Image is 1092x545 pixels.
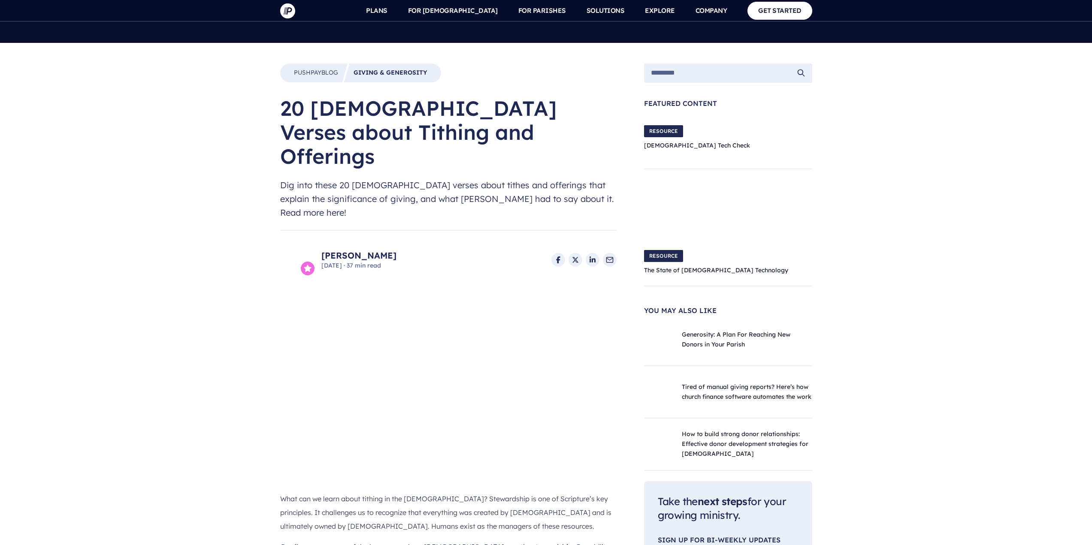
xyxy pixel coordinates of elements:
a: The State of [DEMOGRAPHIC_DATA] Technology [644,266,788,274]
img: Church Tech Check Blog Hero Image [771,117,812,158]
p: What can we learn about tithing in the [DEMOGRAPHIC_DATA]? Stewardship is one of Scripture’s key ... [280,492,617,533]
a: GET STARTED [747,2,812,19]
img: David Royall [280,244,311,275]
span: next steps [698,495,747,508]
span: Pushpay [294,69,321,76]
h1: 20 [DEMOGRAPHIC_DATA] Verses about Tithing and Offerings [280,96,617,168]
span: RESOURCE [644,250,683,262]
a: Share on X [569,253,582,267]
a: Generosity: A Plan For Reaching New Donors in Your Parish [682,331,790,348]
p: SIGN UP FOR Bi-Weekly Updates [658,536,799,543]
a: Share via Email [603,253,617,267]
span: Take the for your growing ministry. [658,495,786,522]
a: [PERSON_NAME] [321,250,396,262]
a: [DEMOGRAPHIC_DATA] Tech Check [644,142,750,149]
span: Featured Content [644,100,812,107]
span: · [344,262,345,269]
a: Share on LinkedIn [586,253,599,267]
a: Giving & Generosity [354,69,427,77]
a: Share on Facebook [551,253,565,267]
a: Tired of manual giving reports? Here’s how church finance software automates the work [682,383,811,400]
span: You May Also Like [644,307,812,314]
a: PushpayBlog [294,69,338,77]
span: RESOURCE [644,125,683,137]
span: [DATE] 37 min read [321,262,396,270]
a: How to build strong donor relationships: Effective donor development strategies for [DEMOGRAPHIC_... [682,430,808,458]
span: Dig into these 20 [DEMOGRAPHIC_DATA] verses about tithes and offerings that explain the significa... [280,178,617,220]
